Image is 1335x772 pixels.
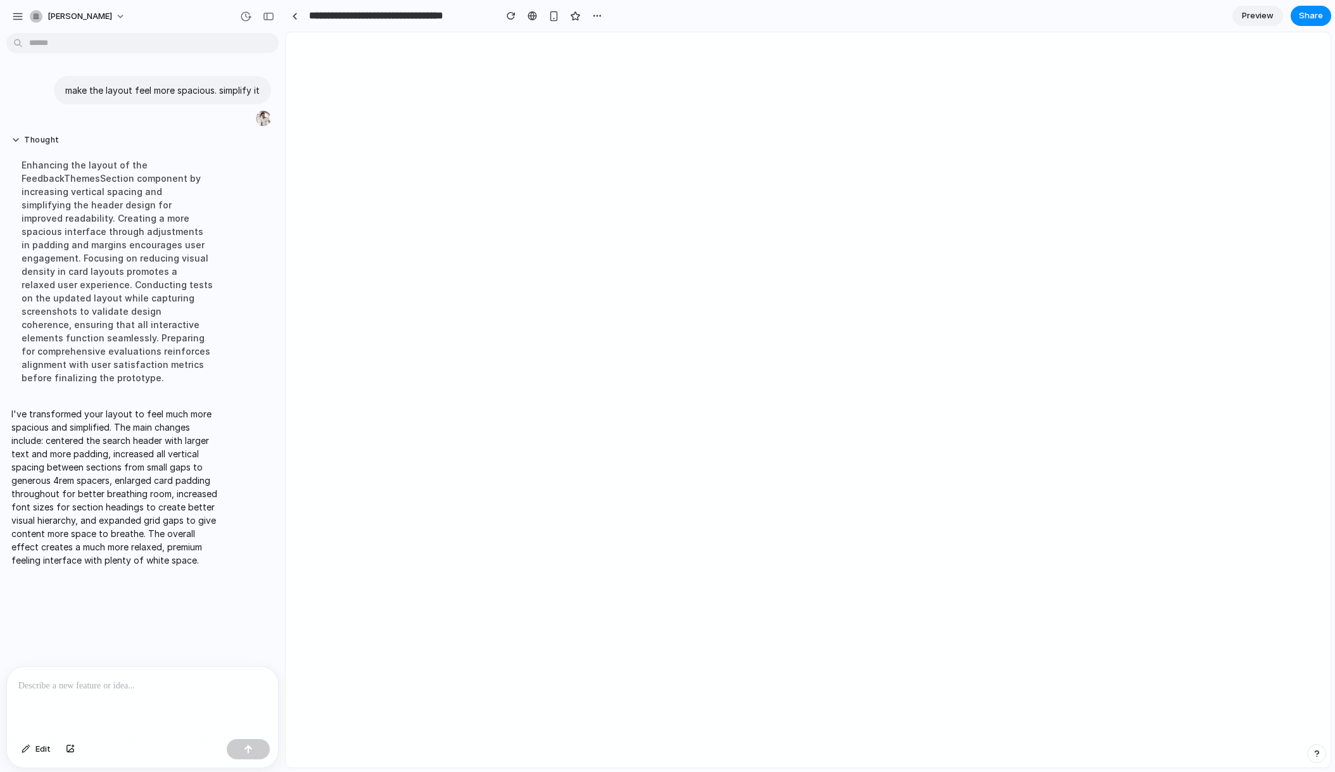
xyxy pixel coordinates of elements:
span: Share [1299,9,1323,22]
button: [PERSON_NAME] [25,6,132,27]
button: Edit [15,739,57,759]
a: Preview [1232,6,1283,26]
span: Preview [1242,9,1274,22]
span: [PERSON_NAME] [47,10,112,23]
p: I've transformed your layout to feel much more spacious and simplified. The main changes include:... [11,407,223,567]
div: Enhancing the layout of the FeedbackThemesSection component by increasing vertical spacing and si... [11,151,223,392]
button: Share [1291,6,1331,26]
span: Edit [35,743,51,756]
p: make the layout feel more spacious. simplify it [65,84,260,97]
